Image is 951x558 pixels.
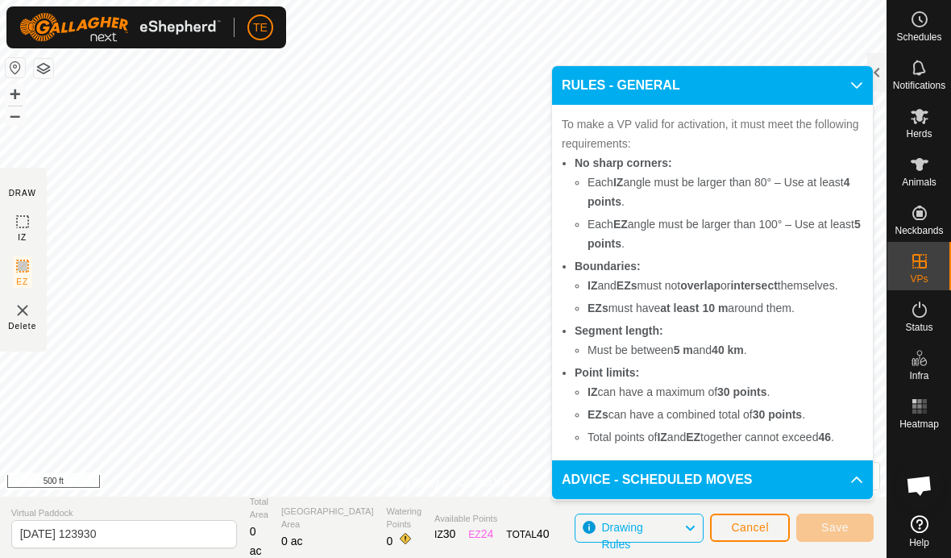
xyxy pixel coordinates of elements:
b: at least 10 m [660,302,728,314]
b: IZ [613,176,623,189]
span: Save [821,521,849,534]
b: IZ [657,431,667,443]
b: No sharp corners: [575,156,672,169]
b: 4 points [588,176,850,208]
span: TE [253,19,268,36]
b: IZ [588,385,597,398]
span: [GEOGRAPHIC_DATA] Area [281,505,374,531]
div: TOTAL [506,526,549,543]
button: Reset Map [6,58,25,77]
span: Help [909,538,929,548]
b: Point limits: [575,366,639,379]
span: Available Points [434,512,549,526]
b: EZs [588,408,608,421]
img: VP [13,301,32,320]
span: 30 [443,527,456,540]
b: 30 points [753,408,802,421]
span: To make a VP valid for activation, it must meet the following requirements: [562,118,859,150]
b: 40 km [712,344,744,356]
span: Herds [906,129,932,139]
b: 5 m [674,344,693,356]
span: Cancel [731,521,769,534]
a: Privacy Policy [379,476,439,490]
p-accordion-header: ADVICE - SCHEDULED MOVES [552,460,873,499]
div: DRAW [9,187,36,199]
b: Segment length: [575,324,663,337]
span: Neckbands [895,226,943,235]
b: overlap [680,279,721,292]
b: IZ [588,279,597,292]
div: EZ [468,526,493,543]
span: RULES - GENERAL [562,76,680,95]
b: 5 points [588,218,861,250]
button: Save [796,514,874,542]
img: Gallagher Logo [19,13,221,42]
span: Schedules [896,32,941,42]
li: must have around them. [588,298,863,318]
b: EZ [686,431,700,443]
b: EZ [613,218,628,231]
li: Total points of and together cannot exceed . [588,427,863,447]
span: IZ [18,231,27,244]
span: Drawing Rules [601,521,642,551]
button: + [6,85,25,104]
span: Total Area [250,495,268,522]
b: 46 [818,431,831,443]
b: EZs [617,279,637,292]
li: Each angle must be larger than 80° – Use at least . [588,173,863,211]
span: Heatmap [899,419,939,429]
span: Virtual Paddock [11,506,237,520]
span: 24 [481,527,494,540]
li: Each angle must be larger than 100° – Use at least . [588,214,863,253]
span: Animals [902,177,936,187]
a: Contact Us [459,476,506,490]
div: Open chat [895,461,944,510]
button: – [6,106,25,125]
span: ADVICE - SCHEDULED MOVES [562,470,752,489]
li: Must be between and . [588,340,863,360]
p-accordion-header: RULES - GENERAL [552,66,873,105]
span: 0 [387,535,393,548]
button: Cancel [710,514,790,542]
li: and must not or themselves. [588,276,863,295]
span: Status [905,323,932,332]
span: EZ [16,276,28,288]
p-accordion-content: RULES - GENERAL [552,105,873,460]
span: Notifications [893,81,945,90]
span: 0 ac [281,535,302,548]
div: IZ [434,526,455,543]
span: Watering Points [387,505,422,531]
span: 40 [537,527,550,540]
b: EZs [588,302,608,314]
a: Help [887,509,951,554]
span: 0 ac [250,525,262,557]
li: can have a maximum of . [588,382,863,402]
button: Map Layers [34,59,53,78]
li: can have a combined total of . [588,405,863,424]
span: VPs [910,274,928,284]
span: Delete [8,320,36,332]
b: Boundaries: [575,260,641,273]
b: 30 points [717,385,766,398]
b: intersect [730,279,777,292]
span: Infra [909,371,928,381]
